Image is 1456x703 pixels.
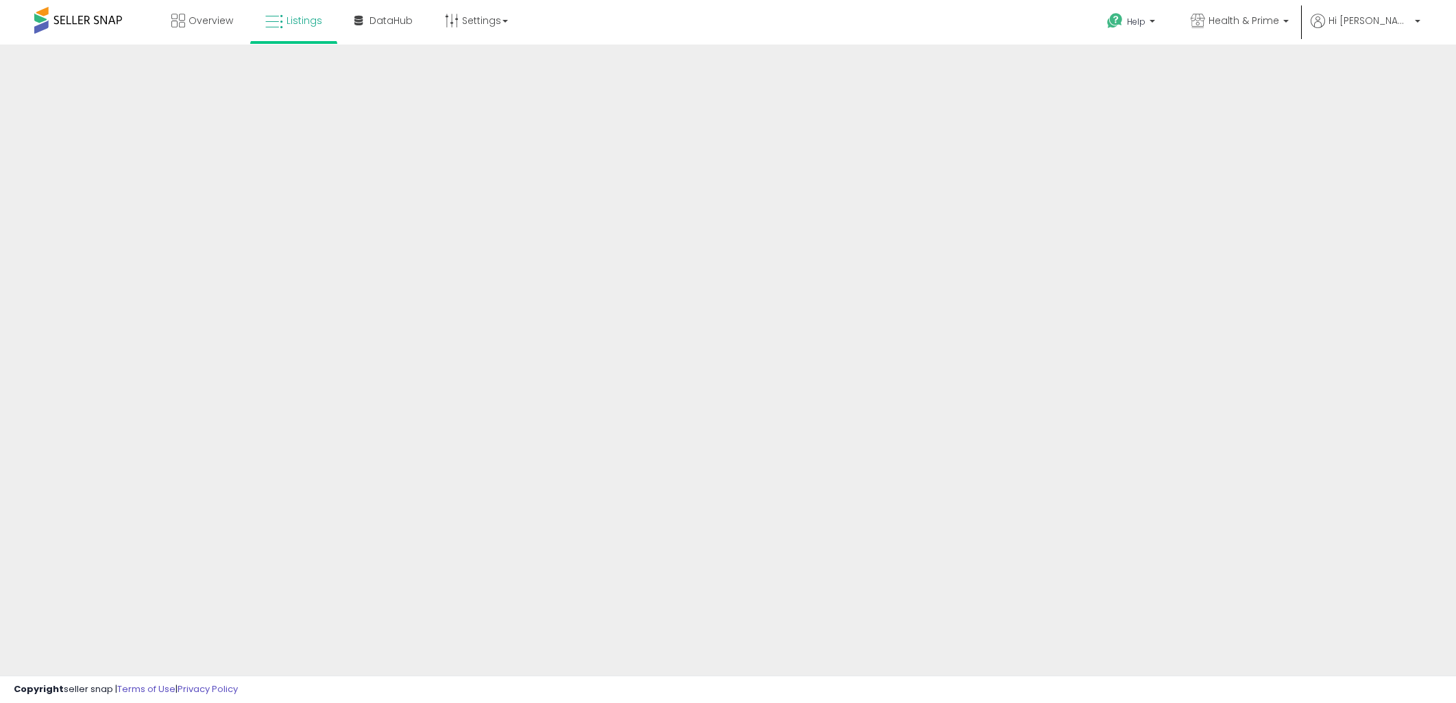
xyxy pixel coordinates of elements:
[369,14,413,27] span: DataHub
[287,14,322,27] span: Listings
[1106,12,1124,29] i: Get Help
[1311,14,1420,45] a: Hi [PERSON_NAME]
[1127,16,1145,27] span: Help
[189,14,233,27] span: Overview
[1209,14,1279,27] span: Health & Prime
[1096,2,1169,45] a: Help
[1328,14,1411,27] span: Hi [PERSON_NAME]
